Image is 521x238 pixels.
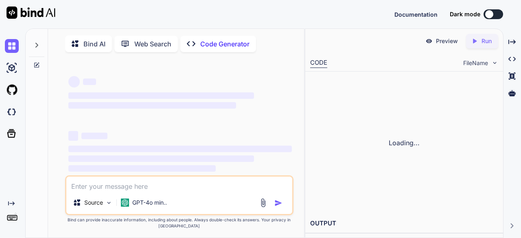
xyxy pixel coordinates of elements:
[65,217,294,229] p: Bind can provide inaccurate information, including about people. Always double-check its answers....
[5,105,19,119] img: darkCloudIdeIcon
[436,37,458,45] p: Preview
[491,59,498,66] img: chevron down
[463,59,488,67] span: FileName
[84,199,103,207] p: Source
[450,10,480,18] span: Dark mode
[105,199,112,206] img: Pick Models
[68,155,254,162] span: ‌
[81,133,107,139] span: ‌
[394,10,438,19] button: Documentation
[121,199,129,207] img: GPT-4o mini
[68,146,292,152] span: ‌
[5,39,19,53] img: chat
[68,102,236,109] span: ‌
[68,92,254,99] span: ‌
[5,83,19,97] img: githubLight
[83,39,105,49] p: Bind AI
[200,39,250,49] p: Code Generator
[274,199,282,207] img: icon
[7,7,55,19] img: Bind AI
[68,165,216,172] span: ‌
[132,199,167,207] p: GPT-4o min..
[310,76,498,209] div: Loading...
[5,61,19,75] img: ai-studio
[68,131,78,141] span: ‌
[394,11,438,18] span: Documentation
[258,198,268,207] img: attachment
[310,58,327,68] div: CODE
[83,79,96,85] span: ‌
[68,76,80,87] span: ‌
[134,39,171,49] p: Web Search
[425,37,433,45] img: preview
[482,37,492,45] p: Run
[305,214,503,233] h2: OUTPUT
